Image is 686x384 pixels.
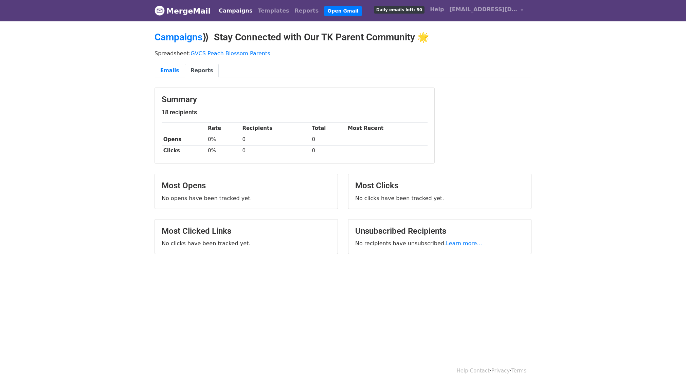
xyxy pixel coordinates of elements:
h3: Most Opens [162,181,331,191]
td: 0 [310,134,346,145]
p: No opens have been tracked yet. [162,195,331,202]
a: Campaigns [155,32,202,43]
th: Clicks [162,145,206,156]
h5: 18 recipients [162,109,428,116]
h3: Summary [162,95,428,104]
a: MergeMail [155,4,211,18]
iframe: Chat Widget [652,351,686,384]
span: [EMAIL_ADDRESS][DOMAIN_NAME] [449,5,517,14]
p: Spreadsheet: [155,50,531,57]
p: No clicks have been tracked yet. [355,195,524,202]
img: MergeMail logo [155,5,165,16]
a: [EMAIL_ADDRESS][DOMAIN_NAME] [447,3,526,19]
a: Contact [470,368,490,374]
th: Most Recent [346,123,428,134]
a: Templates [255,4,292,18]
a: GVCS Peach Blossom Parents [191,50,270,57]
td: 0 [310,145,346,156]
td: 0 [241,145,310,156]
th: Opens [162,134,206,145]
th: Rate [206,123,241,134]
a: Help [427,3,447,16]
p: No recipients have unsubscribed. [355,240,524,247]
a: Reports [185,64,219,78]
a: Open Gmail [324,6,362,16]
th: Total [310,123,346,134]
span: Daily emails left: 50 [374,6,425,14]
td: 0% [206,145,241,156]
td: 0% [206,134,241,145]
a: Reports [292,4,322,18]
td: 0 [241,134,310,145]
a: Campaigns [216,4,255,18]
th: Recipients [241,123,310,134]
a: Privacy [491,368,510,374]
a: Emails [155,64,185,78]
p: No clicks have been tracked yet. [162,240,331,247]
a: Daily emails left: 50 [371,3,427,16]
a: Learn more... [446,240,482,247]
a: Terms [511,368,526,374]
h3: Most Clicks [355,181,524,191]
a: Help [457,368,468,374]
h2: ⟫ Stay Connected with Our TK Parent Community 🌟 [155,32,531,43]
h3: Most Clicked Links [162,226,331,236]
h3: Unsubscribed Recipients [355,226,524,236]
